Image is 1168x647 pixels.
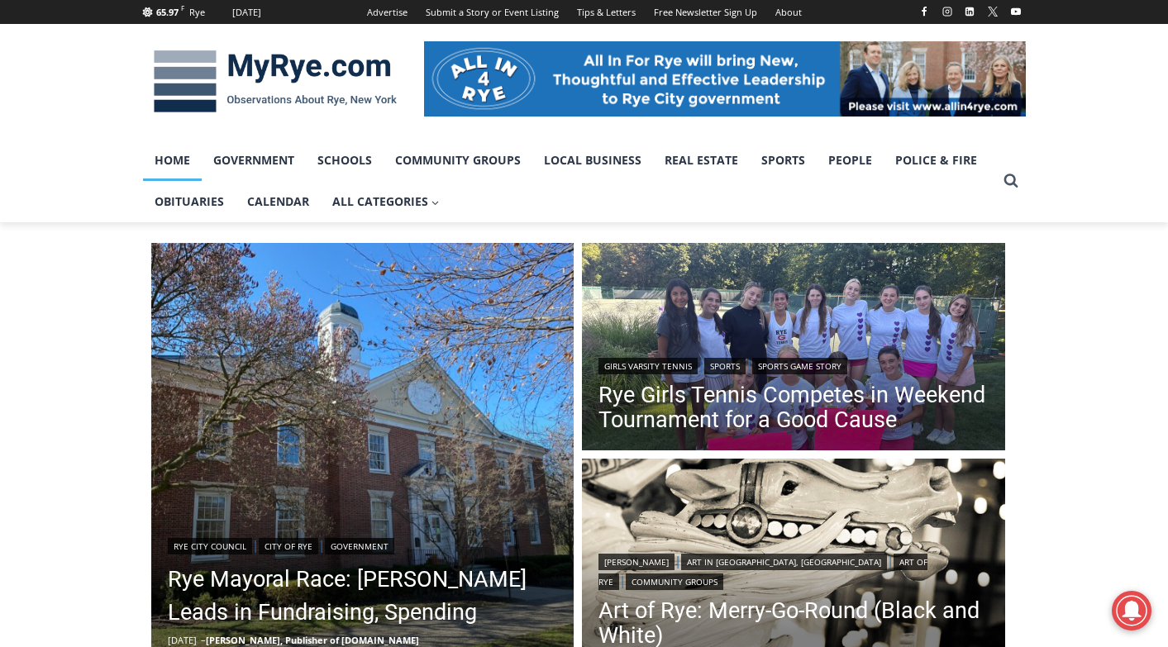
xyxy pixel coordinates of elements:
[143,39,408,125] img: MyRye.com
[332,193,440,211] span: All Categories
[189,5,205,20] div: Rye
[168,563,558,629] a: Rye Mayoral Race: [PERSON_NAME] Leads in Fundraising, Spending
[206,634,419,646] a: [PERSON_NAME], Publisher of [DOMAIN_NAME]
[598,358,698,374] a: Girls Varsity Tennis
[598,354,989,374] div: | |
[598,550,989,590] div: | | |
[752,358,847,374] a: Sports Game Story
[960,2,980,21] a: Linkedin
[817,140,884,181] a: People
[626,573,723,590] a: Community Groups
[306,140,384,181] a: Schools
[1006,2,1026,21] a: YouTube
[653,140,750,181] a: Real Estate
[914,2,934,21] a: Facebook
[143,181,236,222] a: Obituaries
[181,3,184,12] span: F
[321,181,451,222] a: All Categories
[168,535,558,554] div: | |
[996,166,1026,196] button: View Search Form
[259,538,318,554] a: City of Rye
[202,140,306,181] a: Government
[143,140,202,181] a: Home
[168,634,197,646] time: [DATE]
[325,538,394,554] a: Government
[232,5,261,20] div: [DATE]
[582,243,1005,454] a: Read More Rye Girls Tennis Competes in Weekend Tournament for a Good Cause
[681,554,887,570] a: Art in [GEOGRAPHIC_DATA], [GEOGRAPHIC_DATA]
[424,41,1026,116] img: All in for Rye
[236,181,321,222] a: Calendar
[143,140,996,223] nav: Primary Navigation
[937,2,957,21] a: Instagram
[598,554,675,570] a: [PERSON_NAME]
[983,2,1003,21] a: X
[384,140,532,181] a: Community Groups
[201,634,206,646] span: –
[884,140,989,181] a: Police & Fire
[168,538,252,554] a: Rye City Council
[598,383,989,432] a: Rye Girls Tennis Competes in Weekend Tournament for a Good Cause
[582,243,1005,454] img: (PHOTO: The top Rye Girls Varsity Tennis team poses after the Georgia Williams Memorial Scholarsh...
[750,140,817,181] a: Sports
[704,358,746,374] a: Sports
[156,6,179,18] span: 65.97
[532,140,653,181] a: Local Business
